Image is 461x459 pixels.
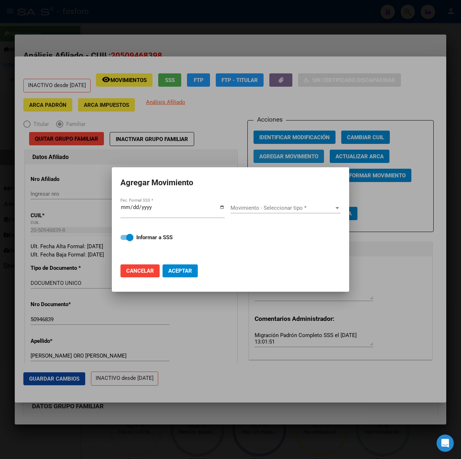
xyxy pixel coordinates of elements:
[120,176,341,190] h2: Agregar Movimiento
[437,435,454,452] div: Open Intercom Messenger
[230,205,334,211] span: Movimiento - Seleccionar tipo *
[163,264,198,277] button: Aceptar
[136,234,173,241] strong: Informar a SSS
[126,268,154,274] span: Cancelar
[168,268,192,274] span: Aceptar
[120,264,160,277] button: Cancelar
